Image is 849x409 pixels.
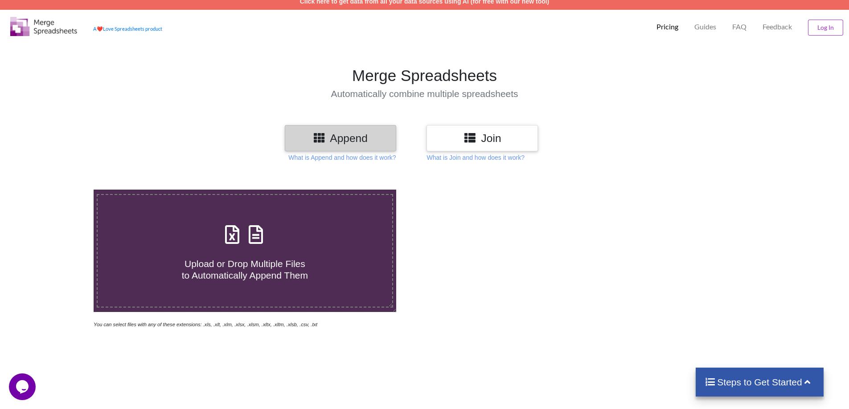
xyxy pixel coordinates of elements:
[694,22,716,32] p: Guides
[94,322,317,327] i: You can select files with any of these extensions: .xls, .xlt, .xlm, .xlsx, .xlsm, .xltx, .xltm, ...
[433,132,531,145] h3: Join
[291,132,390,145] h3: Append
[93,26,162,32] a: AheartLove Spreadsheets product
[9,373,37,400] iframe: chat widget
[808,20,843,36] button: Log In
[705,377,815,388] h4: Steps to Get Started
[427,153,524,162] p: What is Join and how does it work?
[182,259,308,280] span: Upload or Drop Multiple Files to Automatically Append Them
[732,22,746,32] p: FAQ
[656,22,678,32] p: Pricing
[763,23,792,30] span: Feedback
[97,26,103,32] span: heart
[10,17,77,36] img: Logo.png
[288,153,396,162] p: What is Append and how does it work?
